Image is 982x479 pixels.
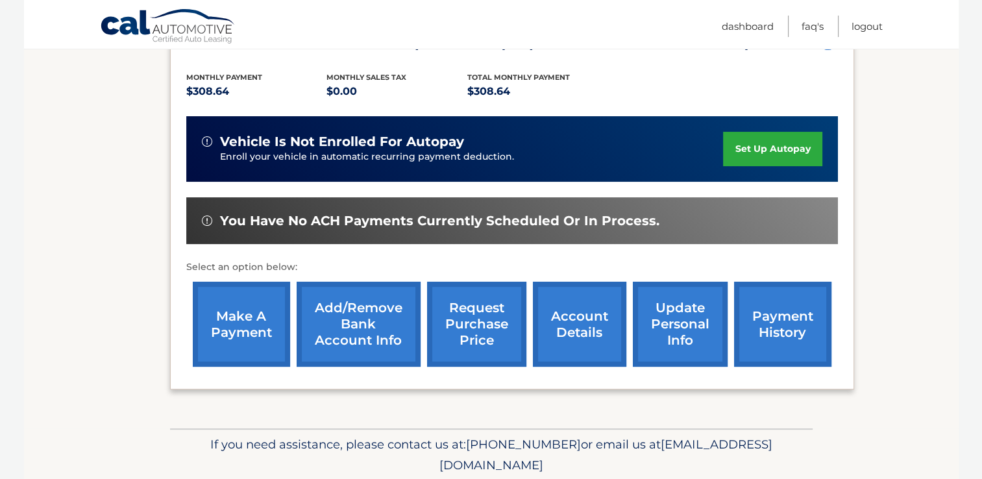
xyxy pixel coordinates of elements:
a: payment history [734,282,831,367]
img: alert-white.svg [202,136,212,147]
a: Add/Remove bank account info [297,282,421,367]
span: Monthly Payment [186,73,262,82]
a: account details [533,282,626,367]
p: Select an option below: [186,260,838,275]
a: Dashboard [722,16,774,37]
span: Total Monthly Payment [467,73,570,82]
span: [EMAIL_ADDRESS][DOMAIN_NAME] [439,437,772,473]
a: make a payment [193,282,290,367]
a: Cal Automotive [100,8,236,46]
a: Logout [852,16,883,37]
span: Monthly sales Tax [326,73,406,82]
span: vehicle is not enrolled for autopay [220,134,464,150]
span: [PHONE_NUMBER] [466,437,581,452]
a: set up autopay [723,132,822,166]
p: $308.64 [467,82,608,101]
img: alert-white.svg [202,215,212,226]
p: Enroll your vehicle in automatic recurring payment deduction. [220,150,724,164]
p: $0.00 [326,82,467,101]
span: You have no ACH payments currently scheduled or in process. [220,213,659,229]
a: FAQ's [802,16,824,37]
p: $308.64 [186,82,327,101]
a: request purchase price [427,282,526,367]
a: update personal info [633,282,728,367]
p: If you need assistance, please contact us at: or email us at [178,434,804,476]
